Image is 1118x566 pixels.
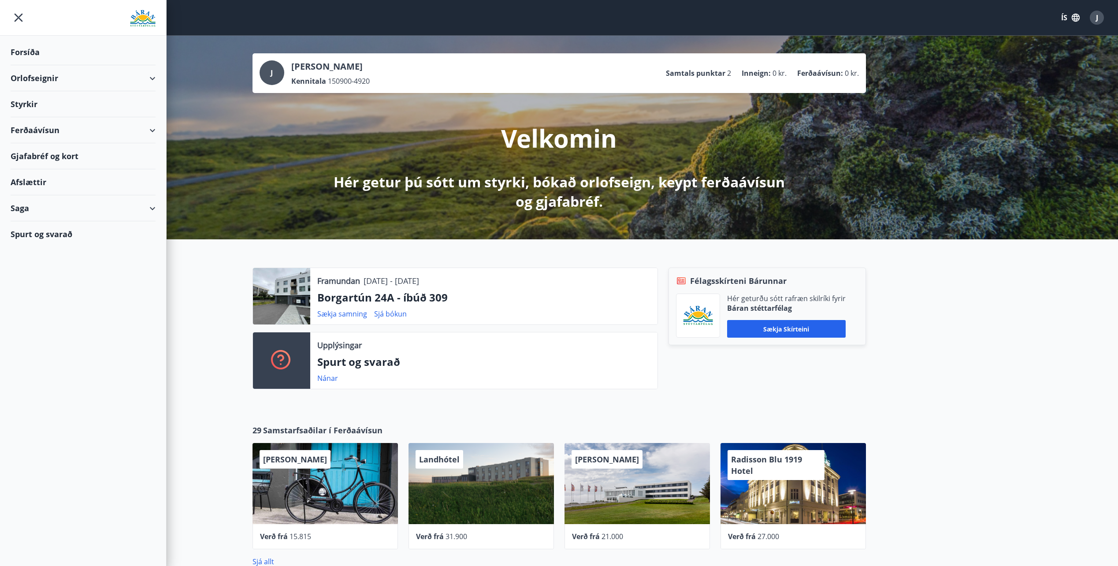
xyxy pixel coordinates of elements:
[11,169,156,195] div: Afslættir
[727,303,846,313] p: Báran stéttarfélag
[317,354,650,369] p: Spurt og svarað
[263,424,383,436] span: Samstarfsaðilar í Ferðaávísun
[1056,10,1085,26] button: ÍS
[416,532,444,541] span: Verð frá
[575,454,639,465] span: [PERSON_NAME]
[317,275,360,287] p: Framundan
[290,532,311,541] span: 15.815
[1086,7,1107,28] button: J
[328,76,370,86] span: 150900-4920
[1096,13,1098,22] span: J
[727,68,731,78] span: 2
[317,290,650,305] p: Borgartún 24A - íbúð 309
[683,305,713,326] img: Bz2lGXKH3FXEIQKvoQ8VL0Fr0uCiWgfgA3I6fSs8.png
[572,532,600,541] span: Verð frá
[317,339,362,351] p: Upplýsingar
[419,454,460,465] span: Landhótel
[773,68,787,78] span: 0 kr.
[501,121,617,155] p: Velkomin
[327,172,792,211] p: Hér getur þú sótt um styrki, bókað orlofseign, keypt ferðaávísun og gjafabréf.
[727,294,846,303] p: Hér geturðu sótt rafræn skilríki fyrir
[758,532,779,541] span: 27.000
[291,76,326,86] p: Kennitala
[728,532,756,541] span: Verð frá
[317,373,338,383] a: Nánar
[130,10,156,27] img: union_logo
[253,424,261,436] span: 29
[11,221,156,247] div: Spurt og svarað
[11,39,156,65] div: Forsíða
[291,60,370,73] p: [PERSON_NAME]
[271,68,273,78] span: J
[797,68,843,78] p: Ferðaávísun :
[364,275,419,287] p: [DATE] - [DATE]
[845,68,859,78] span: 0 kr.
[263,454,327,465] span: [PERSON_NAME]
[11,91,156,117] div: Styrkir
[317,309,367,319] a: Sækja samning
[11,117,156,143] div: Ferðaávísun
[602,532,623,541] span: 21.000
[666,68,725,78] p: Samtals punktar
[11,195,156,221] div: Saga
[731,454,802,476] span: Radisson Blu 1919 Hotel
[11,10,26,26] button: menu
[260,532,288,541] span: Verð frá
[11,65,156,91] div: Orlofseignir
[727,320,846,338] button: Sækja skírteini
[742,68,771,78] p: Inneign :
[690,275,787,287] span: Félagsskírteni Bárunnar
[374,309,407,319] a: Sjá bókun
[11,143,156,169] div: Gjafabréf og kort
[446,532,467,541] span: 31.900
